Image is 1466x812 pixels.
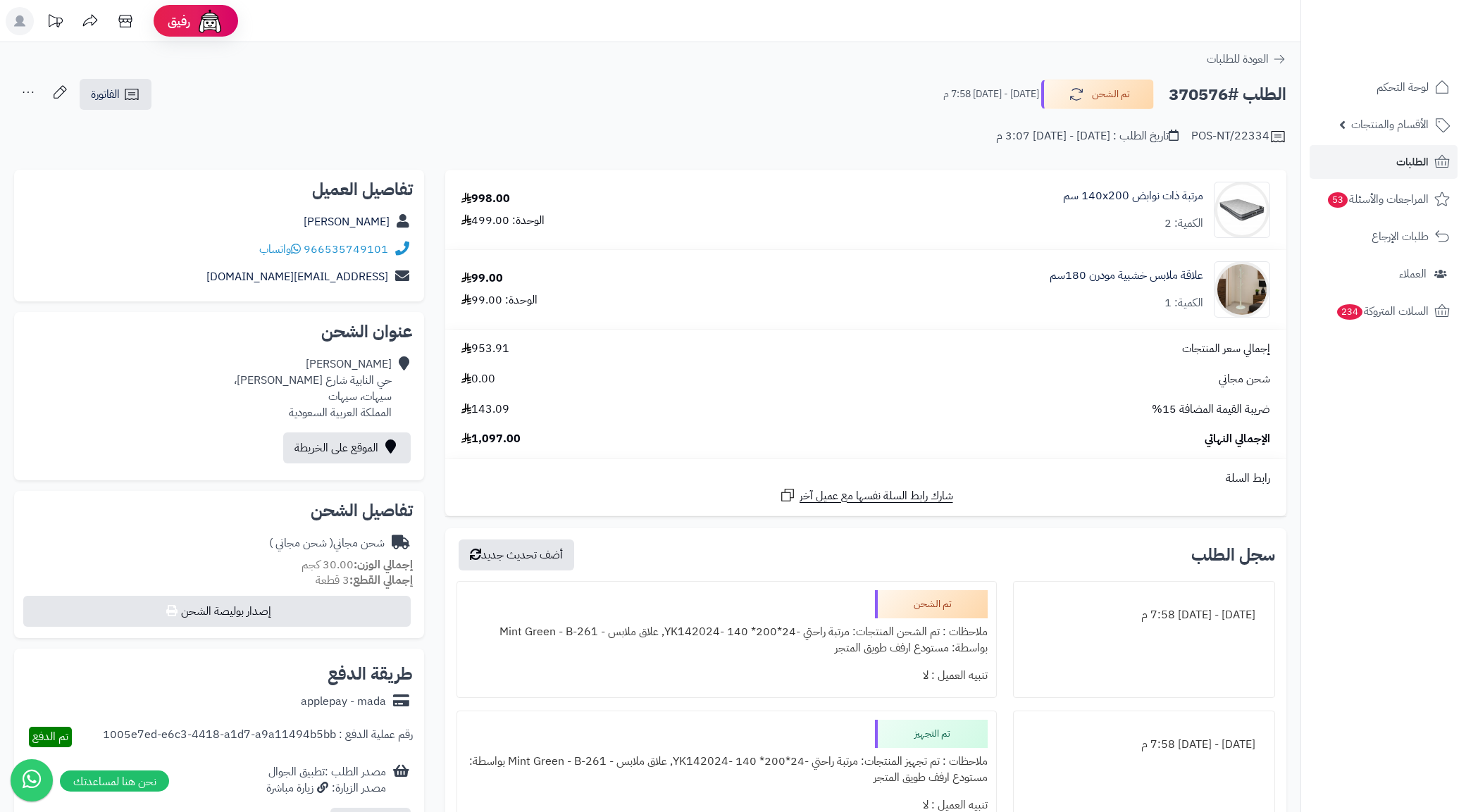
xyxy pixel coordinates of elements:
[259,241,301,258] a: واتساب
[25,181,413,198] h2: تفاصيل العميل
[996,128,1179,144] div: تاريخ الطلب : [DATE] - [DATE] 3:07 م
[800,488,953,504] span: شارك رابط السلة نفسها مع عميل آخر
[1041,80,1154,109] button: تم الشحن
[234,356,392,420] div: [PERSON_NAME] حي النابية شارع [PERSON_NAME]، سيهات، سيهات المملكة العربية السعودية
[1310,145,1458,179] a: الطلبات
[304,241,388,258] a: 966535749101
[316,572,413,589] small: 3 قطعة
[23,596,411,627] button: إصدار بوليصة الشحن
[1310,70,1458,104] a: لوحة التحكم
[1164,216,1203,232] div: الكمية: 2
[349,572,413,589] strong: إجمالي القطع:
[1377,77,1429,97] span: لوحة التحكم
[1207,51,1286,68] a: العودة للطلبات
[32,728,68,745] span: تم الدفع
[1022,601,1266,629] div: [DATE] - [DATE] 7:58 م
[283,432,411,463] a: الموقع على الخريطة
[301,694,386,710] div: applepay - mada
[302,556,413,573] small: 30.00 كجم
[1310,182,1458,216] a: المراجعات والأسئلة53
[1310,257,1458,291] a: العملاء
[1399,264,1427,284] span: العملاء
[1063,188,1203,204] a: مرتبة ذات نوابض 140x200 سم
[1370,11,1453,40] img: logo-2.png
[266,780,386,797] div: مصدر الزيارة: زيارة مباشرة
[461,341,509,357] span: 953.91
[1207,51,1269,68] span: العودة للطلبات
[269,535,333,551] span: ( شحن مجاني )
[1164,295,1203,311] div: الكمية: 1
[1022,731,1266,758] div: [DATE] - [DATE] 7:58 م
[1337,304,1362,320] span: 234
[25,502,413,519] h2: تفاصيل الشحن
[1215,182,1269,238] img: 1702551583-26-90x90.jpg
[1396,152,1429,172] span: الطلبات
[461,371,495,387] span: 0.00
[451,470,1281,487] div: رابط السلة
[466,618,988,662] div: ملاحظات : تم الشحن المنتجات: مرتبة راحتي -24*200* 140 -YK142024, علاق ملابس - Mint Green - B-261 ...
[1328,192,1348,208] span: 53
[1372,227,1429,246] span: طلبات الإرجاع
[1219,371,1270,387] span: شحن مجاني
[1215,261,1269,318] img: 1755426857-1-90x90.jpg
[1191,546,1275,563] h3: سجل الطلب
[1351,115,1429,135] span: الأقسام والمنتجات
[943,87,1039,101] small: [DATE] - [DATE] 7:58 م
[461,431,521,447] span: 1,097.00
[206,268,388,285] a: [EMAIL_ADDRESS][DOMAIN_NAME]
[461,292,538,308] div: الوحدة: 99.00
[1169,80,1286,109] h2: الطلب #370576
[25,323,413,340] h2: عنوان الشحن
[103,727,413,747] div: رقم عملية الدفع : 1005e7ed-e6c3-4418-a1d7-a9a11494b5bb
[461,191,510,207] div: 998.00
[1205,431,1270,447] span: الإجمالي النهائي
[1336,301,1429,321] span: السلات المتروكة
[354,556,413,573] strong: إجمالي الوزن:
[168,13,190,30] span: رفيق
[466,662,988,689] div: تنبيه العميل : لا
[461,270,503,287] div: 99.00
[37,7,73,39] a: تحديثات المنصة
[80,79,151,110] a: الفاتورة
[1050,268,1203,284] a: علاقة ملابس خشبية مودرن 180سم
[875,590,988,618] div: تم الشحن
[304,213,390,230] a: [PERSON_NAME]
[328,666,413,682] h2: طريقة الدفع
[1152,401,1270,418] span: ضريبة القيمة المضافة 15%
[1182,341,1270,357] span: إجمالي سعر المنتجات
[1310,220,1458,254] a: طلبات الإرجاع
[269,535,385,551] div: شحن مجاني
[266,764,386,797] div: مصدر الطلب :تطبيق الجوال
[1191,128,1286,145] div: POS-NT/22334
[875,720,988,748] div: تم التجهيز
[461,213,545,229] div: الوحدة: 499.00
[779,487,953,504] a: شارك رابط السلة نفسها مع عميل آخر
[1327,189,1429,209] span: المراجعات والأسئلة
[91,86,120,103] span: الفاتورة
[1310,294,1458,328] a: السلات المتروكة234
[466,748,988,792] div: ملاحظات : تم تجهيز المنتجات: مرتبة راحتي -24*200* 140 -YK142024, علاق ملابس - Mint Green - B-261 ...
[461,401,509,418] span: 143.09
[459,539,574,570] button: أضف تحديث جديد
[196,7,224,35] img: ai-face.png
